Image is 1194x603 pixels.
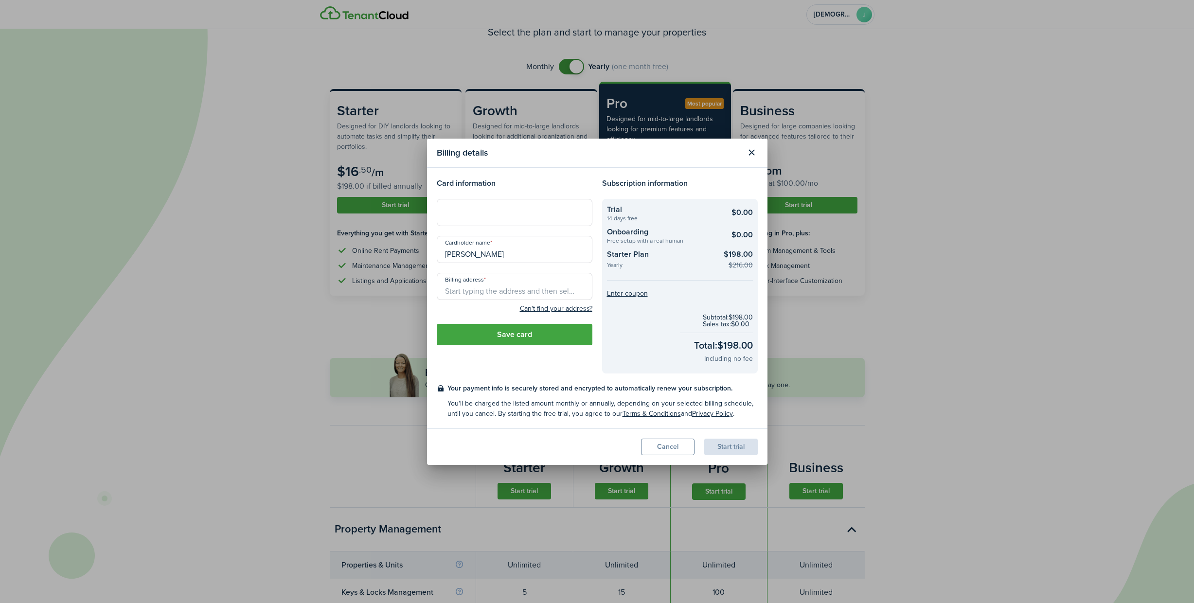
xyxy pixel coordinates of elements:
[607,238,716,244] checkout-summary-item-description: Free setup with a real human
[607,226,716,238] checkout-summary-item-title: Onboarding
[437,143,741,162] modal-title: Billing details
[607,262,716,270] checkout-summary-item-description: Yearly
[731,229,753,241] checkout-summary-item-main-price: $0.00
[729,260,753,270] checkout-summary-item-old-price: $216.00
[447,383,758,393] checkout-terms-main: Your payment info is securely stored and encrypted to automatically renew your subscription.
[607,215,716,221] checkout-summary-item-description: 14 days free
[694,338,753,353] checkout-total-main: Total: $198.00
[731,207,753,218] checkout-summary-item-main-price: $0.00
[704,354,753,364] checkout-total-secondary: Including no fee
[607,248,716,263] checkout-summary-item-title: Starter Plan
[437,324,592,345] button: Save card
[607,290,648,297] button: Enter coupon
[724,248,753,260] checkout-summary-item-main-price: $198.00
[703,314,753,321] checkout-subtotal-item: Subtotal: $198.00
[437,273,592,300] input: Start typing the address and then select from the dropdown
[447,398,758,419] checkout-terms-secondary: You'll be charged the listed amount monthly or annually, depending on your selected billing sched...
[744,144,760,161] button: Close modal
[602,177,758,189] h4: Subscription information
[623,408,681,419] a: Terms & Conditions
[703,321,753,328] checkout-subtotal-item: Sales tax: $0.00
[520,304,592,314] button: Can't find your address?
[607,204,716,215] checkout-summary-item-title: Trial
[437,177,592,189] h4: Card information
[692,408,733,419] a: Privacy Policy
[641,439,695,455] button: Cancel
